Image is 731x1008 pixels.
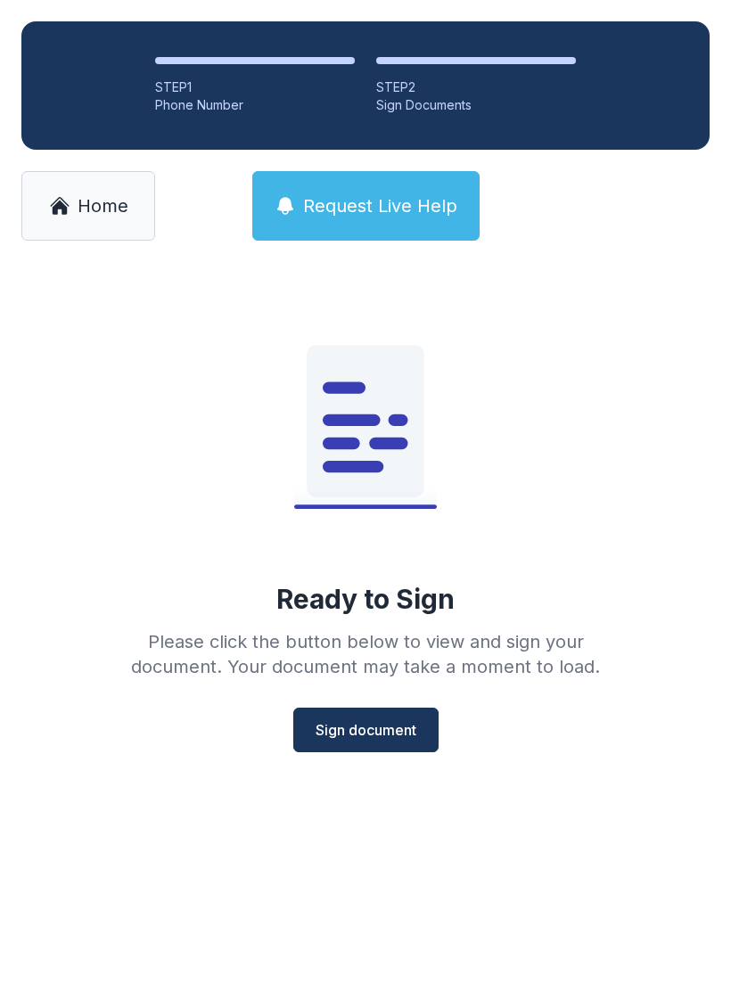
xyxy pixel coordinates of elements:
[376,96,576,114] div: Sign Documents
[276,583,455,615] div: Ready to Sign
[376,78,576,96] div: STEP 2
[78,193,128,218] span: Home
[109,629,622,679] div: Please click the button below to view and sign your document. Your document may take a moment to ...
[316,719,416,741] span: Sign document
[303,193,457,218] span: Request Live Help
[155,78,355,96] div: STEP 1
[155,96,355,114] div: Phone Number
